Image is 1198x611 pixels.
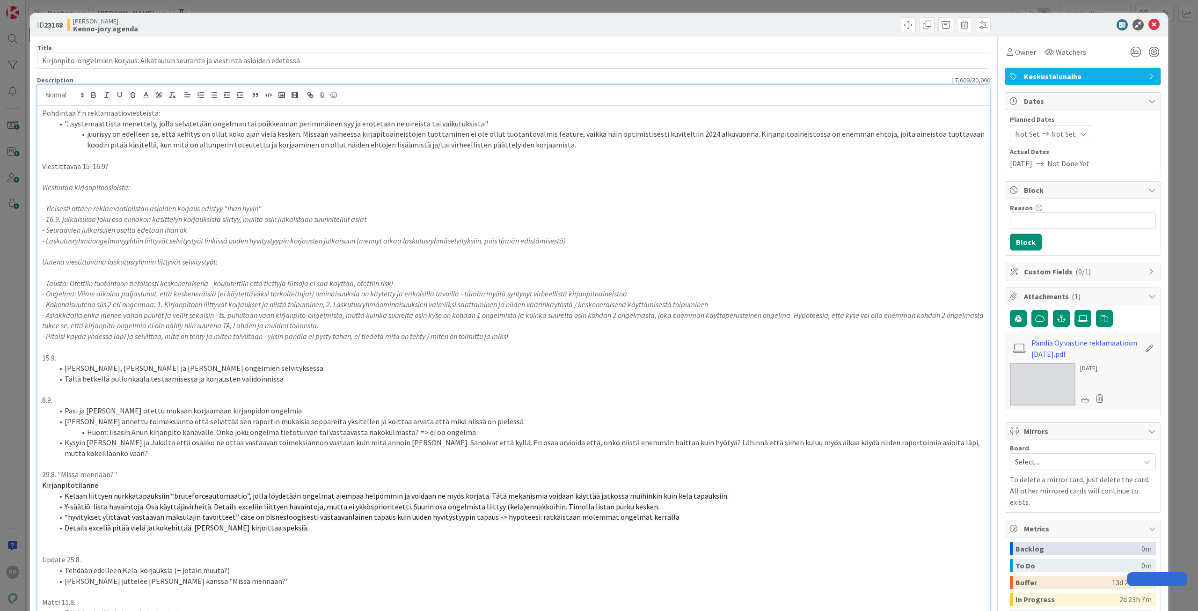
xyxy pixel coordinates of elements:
[42,225,187,235] em: - Seuraavien julkaisujen osalta edetään ihan ok
[53,437,985,458] li: Kysyin [PERSON_NAME] ja Jukalta että osaako ne ottaa vastaavan toimeksiannon vastaan kuin mitä an...
[37,52,990,69] input: type card name here...
[76,76,990,84] div: 17,609 / 30,000
[42,554,985,565] p: Update 25.8.
[42,331,508,341] em: - Pitäisi käydä yhdessä läpi ja selvittää, mitä on tehty ja miten toivutaan - yksin pandia ei pys...
[1024,426,1144,437] span: Mirrors
[1015,559,1141,572] div: To Do
[1024,523,1144,534] span: Metrics
[1141,542,1152,555] div: 0m
[42,214,366,224] em: - 16.9. julkaisussa joku osa ennakon käsittelyn korjauksista siirtyy, muilta osin julkaistaan suu...
[42,310,985,331] em: - Asiakkaalla ehkä menee vähän puurot ja vellit sekaisin - ts. puhutaan vaan kirjanpito-ongelmist...
[1024,266,1144,277] span: Custom Fields
[37,19,63,30] span: ID
[53,118,985,129] li: "...systemaattista menettely, jolla selvitetään ongelman tai poikkeaman perimmäinen syy ja erotet...
[1080,392,1090,405] div: Download
[1015,128,1040,140] span: Not Set
[42,204,262,213] em: - Yleisesti ottaen reklamaatiolistan asioiden korjaus edistyy "ihan hyvin"
[53,576,985,587] li: [PERSON_NAME] juttelee [PERSON_NAME] kanssa "Missä mennään?"
[65,523,308,532] span: Details exceliä pitää vielä jatkokehittää. [PERSON_NAME] kirjoittaa speksiä.
[53,363,985,374] li: [PERSON_NAME], [PERSON_NAME] ja [PERSON_NAME] ongelmien selvityksessä
[1112,576,1152,589] div: 13d 21h 50m
[1010,204,1033,212] label: Reason
[1010,158,1032,169] span: [DATE]
[42,597,985,608] p: Matti 11.8.
[1024,184,1144,196] span: Block
[65,502,659,511] span: Y-säätiö: lista havaintoja. Osa käyttäjävirheitä. Details exceliin liittyen havaintoja, mutta ei ...
[1072,292,1081,301] span: ( 1 )
[73,25,138,32] b: Kenno-jory agenda
[53,405,985,416] li: Pasi ja [PERSON_NAME] otettu mukaan korjaamaan kirjanpidon ongelmia
[1080,363,1107,373] div: [DATE]
[53,129,985,150] li: juurisyy on edelleen se, että kehitys on ollut koko ajan vielä kesken. Missään vaiheessa kirjapit...
[1056,46,1086,58] span: Watchers
[1047,158,1089,169] span: Not Done Yet
[42,300,708,309] em: - Kokonaisuutena siis 2 eri ongelmaa: 1. Kirjanpitoon liittyvät korjaukset ja niistä toipuminen, ...
[53,374,985,384] li: Tällä hetkellä pullonkaula testaamisessa ja korjausten validoinnissa
[73,17,138,25] span: [PERSON_NAME]
[65,512,679,522] span: “hyvitykset ylittävät vastaavan maksulajin tavoitteet” case on bisnesloogisesti vastaavanlainen t...
[42,108,985,118] p: Pohdintaa Y:n reklamaatioviesteistä:
[44,20,63,29] b: 23168
[42,257,218,266] em: Uutena viestittävänä laskutusryhmiin liittyvät selvitystyöt:
[53,427,985,438] li: Huom: lisäsin Anun kirjanpito kanavalle. Onko joku ongelma tietoturvan tai vastaavasta näkökulmas...
[65,491,729,501] span: Kelaan liittyen nurkkatapauksiin “bruteforceautomaatio”, jolla löydetään ongelmat aiempaa helpomm...
[53,565,985,576] li: Tehdään edelleen Kela-korjauksia (+ jotain muuta?)
[53,416,985,427] li: [PERSON_NAME] annettu toimeksianto että selvittää sen raportin mukaisia soppareita yksitellen ja ...
[42,279,393,288] em: - Tausta: Otettiin tuotantoon tietoisesti keskeneräisenä - koulutettiin että tiettyjä fiitsoja ei...
[1024,96,1144,107] span: Dates
[1051,128,1076,140] span: Not Set
[1031,337,1140,360] a: Pandia Oy vastine reklamaatioon [DATE].pdf
[1024,291,1144,302] span: Attachments
[37,44,52,52] label: Title
[42,469,985,480] p: 29.8. "Missä mennään?"
[1119,593,1152,606] div: 2d 23h 7m
[1075,267,1091,276] span: ( 0/1 )
[37,76,73,84] span: Description
[42,480,98,490] span: Kirjanpitotilanne
[1015,455,1135,468] span: Select...
[1141,559,1152,572] div: 0m
[1015,542,1141,555] div: Backlog
[42,236,566,245] em: - Laskutusryhmäongelmavyyhtiin liittyvät selvitystyöt linkissä uuden hyvitystyypin korjausten jul...
[42,289,627,298] em: - Ongelma: Viime aikoina paljastunut, että keskeneräisiä (ei käytettäväksi tarkoitettuja!) ominai...
[1024,71,1144,82] span: Keskustelunaihe
[1010,147,1156,157] span: Actual Dates
[1015,576,1112,589] div: Buffer
[1010,445,1029,451] span: Board
[1010,234,1042,250] button: Block
[1015,46,1036,58] span: Owner
[1015,593,1119,606] div: In Progress
[42,353,985,363] p: 15.9.
[1010,474,1156,508] p: To delete a mirror card, just delete the card. All other mirrored cards will continue to exists.
[42,395,985,405] p: 8.9.
[1010,115,1156,125] span: Planned Dates
[42,183,130,192] em: Viestintää kirjanpitoasioista:
[42,161,985,172] p: Viestittävää 15-16.9?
